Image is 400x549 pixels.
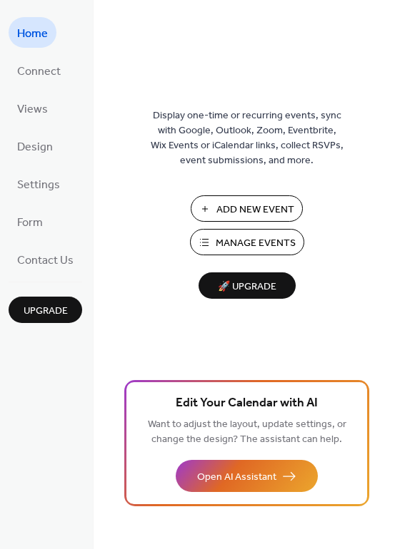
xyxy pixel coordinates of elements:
[9,17,56,48] a: Home
[216,236,296,251] span: Manage Events
[9,168,69,199] a: Settings
[216,202,294,217] span: Add New Event
[199,272,296,299] button: 🚀 Upgrade
[9,93,56,123] a: Views
[9,130,61,161] a: Design
[151,108,344,168] span: Display one-time or recurring events, sync with Google, Outlook, Zoom, Eventbrite, Wix Events or ...
[191,195,303,222] button: Add New Event
[17,250,74,272] span: Contact Us
[17,212,43,234] span: Form
[17,61,61,83] span: Connect
[207,277,287,297] span: 🚀 Upgrade
[9,55,69,86] a: Connect
[9,206,51,237] a: Form
[17,23,48,45] span: Home
[17,174,60,196] span: Settings
[190,229,304,255] button: Manage Events
[197,470,276,485] span: Open AI Assistant
[176,460,318,492] button: Open AI Assistant
[24,304,68,319] span: Upgrade
[176,394,318,414] span: Edit Your Calendar with AI
[17,136,53,158] span: Design
[9,297,82,323] button: Upgrade
[9,244,82,274] a: Contact Us
[148,415,346,449] span: Want to adjust the layout, update settings, or change the design? The assistant can help.
[17,98,48,120] span: Views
